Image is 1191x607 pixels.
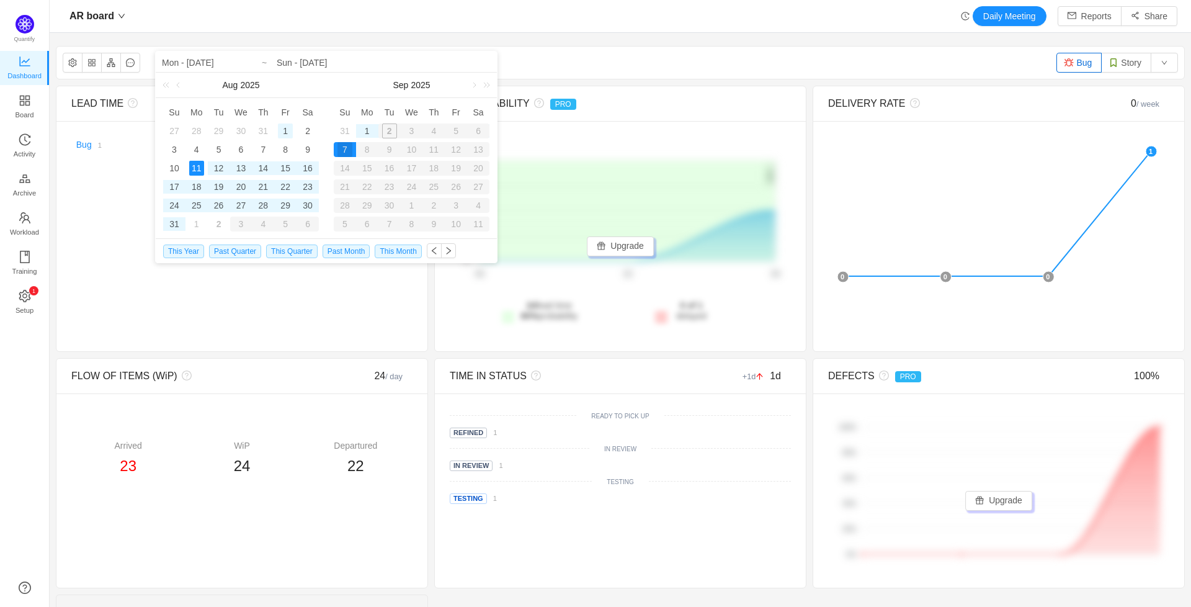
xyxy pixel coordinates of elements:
[493,429,497,436] small: 1
[277,55,491,70] input: End date
[356,215,378,233] td: October 6, 2025
[118,12,125,20] i: icon: down
[239,73,261,97] a: 2025
[208,140,230,159] td: August 5, 2025
[19,173,31,185] i: icon: gold
[422,161,445,176] div: 18
[300,161,315,176] div: 16
[375,245,421,258] span: This Month
[297,217,319,232] div: 6
[252,103,274,122] th: Thu
[19,212,31,237] a: Workload
[82,53,102,73] button: icon: appstore
[19,133,31,146] i: icon: history
[233,124,248,138] div: 30
[189,124,204,138] div: 28
[493,495,497,502] small: 1
[334,122,356,140] td: August 31, 2025
[274,122,297,140] td: August 1, 2025
[401,215,423,233] td: October 8, 2025
[32,286,35,295] p: 1
[839,423,856,431] tspan: 100%
[334,161,356,176] div: 14
[527,300,537,310] strong: 2d
[378,122,401,140] td: September 2, 2025
[189,179,204,194] div: 18
[445,140,467,159] td: September 12, 2025
[185,140,208,159] td: August 4, 2025
[76,140,92,150] a: Bug
[445,178,467,196] td: September 26, 2025
[274,103,297,122] th: Fri
[233,179,248,194] div: 20
[356,196,378,215] td: September 29, 2025
[520,311,578,321] span: probability
[274,217,297,232] div: 5
[212,161,226,176] div: 12
[252,217,274,232] div: 4
[278,142,293,157] div: 8
[328,369,413,384] div: 24
[401,161,423,176] div: 17
[445,179,467,194] div: 26
[334,142,356,157] div: 7
[230,122,252,140] td: July 30, 2025
[356,142,378,157] div: 8
[875,371,889,380] i: icon: question-circle
[230,140,252,159] td: August 6, 2025
[208,122,230,140] td: July 29, 2025
[771,270,779,279] tspan: 2d
[297,215,319,233] td: September 6, 2025
[256,161,270,176] div: 14
[297,107,319,118] span: Sa
[163,215,185,233] td: August 31, 2025
[334,196,356,215] td: September 28, 2025
[274,107,297,118] span: Fr
[233,198,248,213] div: 27
[450,369,706,384] div: TIME IN STATUS
[334,103,356,122] th: Sun
[467,103,489,122] th: Sat
[391,73,409,97] a: Sep
[422,122,445,140] td: September 4, 2025
[10,220,39,245] span: Workload
[19,55,31,68] i: icon: line-chart
[185,196,208,215] td: August 25, 2025
[163,196,185,215] td: August 24, 2025
[212,124,226,138] div: 29
[120,53,140,73] button: icon: message
[445,142,467,157] div: 12
[401,178,423,196] td: September 24, 2025
[14,36,35,42] span: Quantify
[530,98,544,108] i: icon: question-circle
[297,159,319,178] td: August 16, 2025
[209,245,261,258] span: Past Quarter
[208,103,230,122] th: Tue
[467,215,489,233] td: October 11, 2025
[300,198,315,213] div: 30
[1101,53,1151,73] button: Story
[401,124,423,138] div: 3
[467,107,489,118] span: Sa
[445,217,467,232] div: 10
[1064,58,1074,68] img: 10603
[19,290,31,302] i: icon: setting
[252,122,274,140] td: July 31, 2025
[378,217,401,232] div: 7
[252,159,274,178] td: August 14, 2025
[163,178,185,196] td: August 17, 2025
[185,178,208,196] td: August 18, 2025
[356,122,378,140] td: September 1, 2025
[208,215,230,233] td: September 2, 2025
[467,198,489,213] div: 4
[252,178,274,196] td: August 21, 2025
[467,161,489,176] div: 20
[163,122,185,140] td: July 27, 2025
[422,103,445,122] th: Thu
[16,102,34,127] span: Board
[401,217,423,232] div: 8
[445,103,467,122] th: Fri
[16,298,33,323] span: Setup
[427,243,442,258] button: icon: left
[300,142,315,157] div: 9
